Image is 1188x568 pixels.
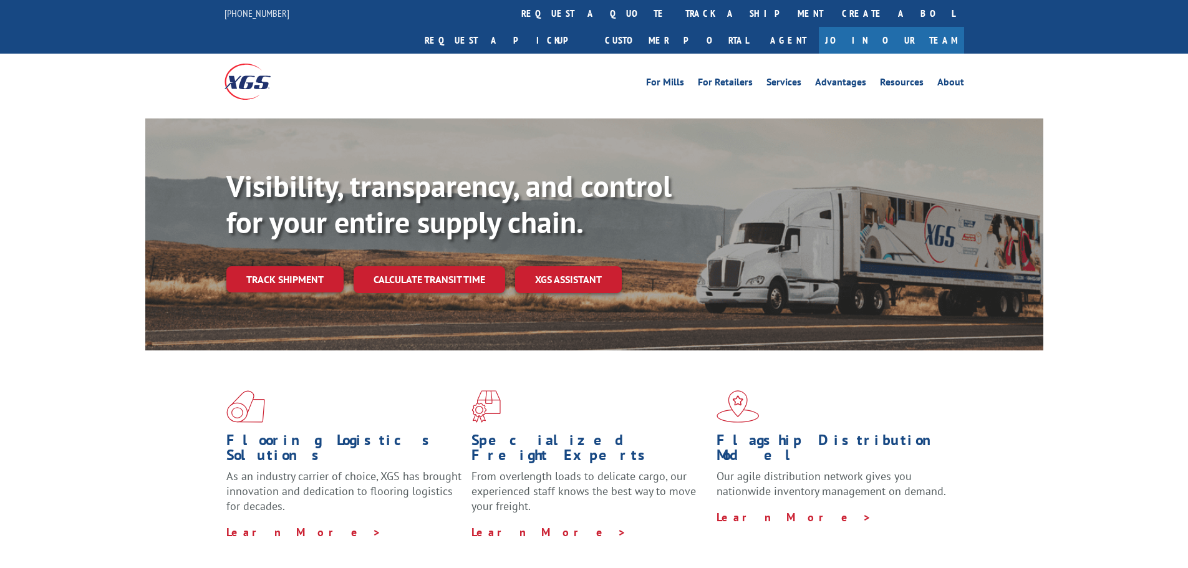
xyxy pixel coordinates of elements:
b: Visibility, transparency, and control for your entire supply chain. [226,166,672,241]
a: Request a pickup [415,27,596,54]
a: For Mills [646,77,684,91]
a: Services [766,77,801,91]
h1: Specialized Freight Experts [471,433,707,469]
a: About [937,77,964,91]
a: Track shipment [226,266,344,292]
a: XGS ASSISTANT [515,266,622,293]
a: Resources [880,77,924,91]
a: Join Our Team [819,27,964,54]
a: [PHONE_NUMBER] [225,7,289,19]
p: From overlength loads to delicate cargo, our experienced staff knows the best way to move your fr... [471,469,707,524]
img: xgs-icon-focused-on-flooring-red [471,390,501,423]
h1: Flooring Logistics Solutions [226,433,462,469]
a: Customer Portal [596,27,758,54]
a: Advantages [815,77,866,91]
a: Learn More > [717,510,872,524]
img: xgs-icon-flagship-distribution-model-red [717,390,760,423]
a: Calculate transit time [354,266,505,293]
a: Learn More > [471,525,627,539]
img: xgs-icon-total-supply-chain-intelligence-red [226,390,265,423]
span: As an industry carrier of choice, XGS has brought innovation and dedication to flooring logistics... [226,469,461,513]
h1: Flagship Distribution Model [717,433,952,469]
a: Learn More > [226,525,382,539]
span: Our agile distribution network gives you nationwide inventory management on demand. [717,469,946,498]
a: Agent [758,27,819,54]
a: For Retailers [698,77,753,91]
